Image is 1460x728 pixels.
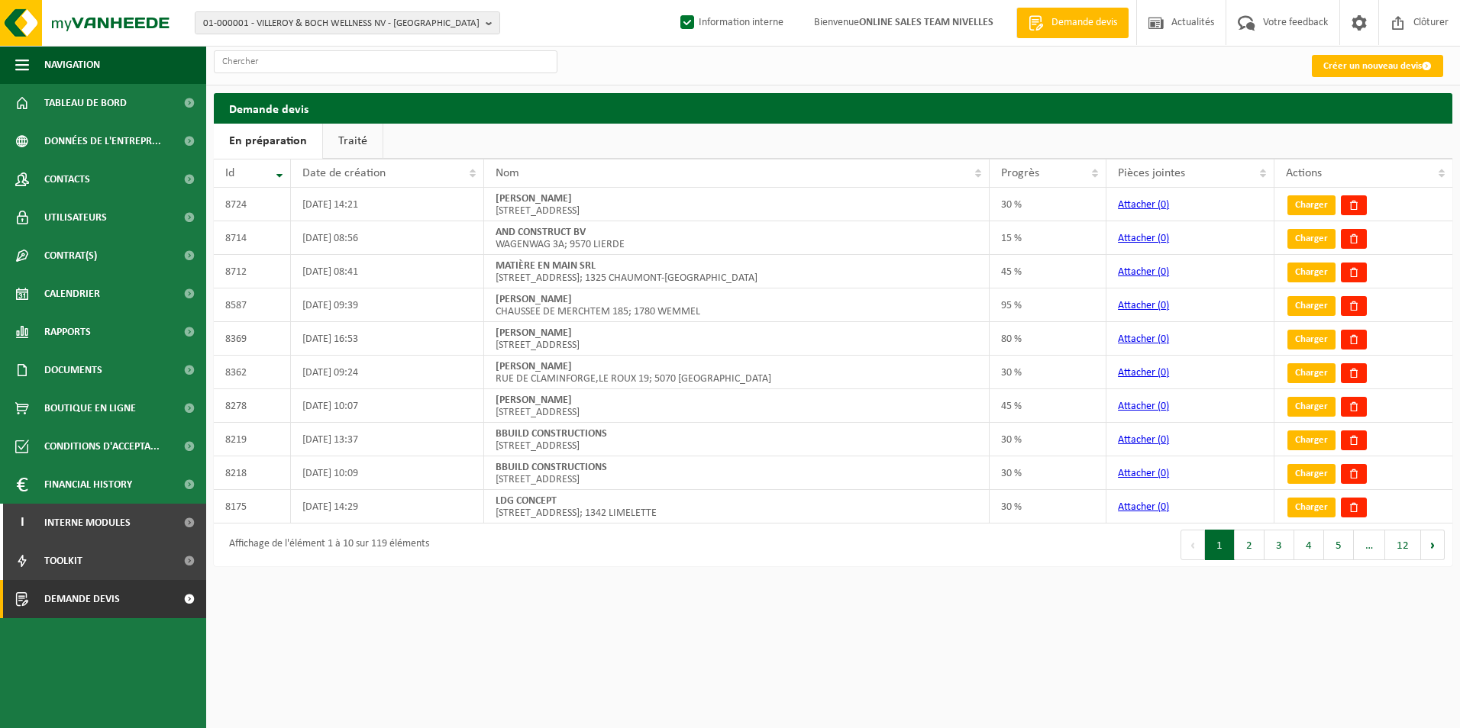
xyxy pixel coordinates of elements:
span: Financial History [44,465,132,504]
strong: LDG CONCEPT [496,495,557,507]
a: Charger [1287,363,1336,383]
span: 0 [1161,300,1166,311]
span: Rapports [44,313,91,351]
td: RUE DE CLAMINFORGE,LE ROUX 19; 5070 [GEOGRAPHIC_DATA] [484,356,990,389]
strong: ONLINE SALES TEAM NIVELLES [859,17,993,28]
a: Charger [1287,498,1336,517]
button: 4 [1294,530,1324,560]
td: [DATE] 10:09 [291,456,484,490]
span: 0 [1161,434,1166,446]
span: Documents [44,351,102,389]
td: [DATE] 08:56 [291,221,484,255]
a: Charger [1287,195,1336,215]
td: 95 % [990,288,1106,322]
strong: [PERSON_NAME] [496,361,572,372]
span: Conditions d'accepta... [44,427,160,465]
button: 3 [1265,530,1294,560]
button: 12 [1385,530,1421,560]
td: 8278 [214,389,291,423]
span: Demande devis [1048,15,1121,31]
td: 30 % [990,456,1106,490]
button: 1 [1205,530,1235,560]
span: Pièces jointes [1118,167,1185,179]
strong: MATIÈRE EN MAIN SRL [496,260,596,272]
a: En préparation [214,124,322,159]
td: [STREET_ADDRESS] [484,423,990,456]
a: Attacher (0) [1118,233,1169,244]
span: Contacts [44,160,90,198]
td: 30 % [990,188,1106,221]
span: I [15,504,29,542]
td: [DATE] 08:41 [291,255,484,288]
td: 30 % [990,423,1106,456]
td: 45 % [990,389,1106,423]
td: [STREET_ADDRESS]; 1342 LIMELETTE [484,490,990,523]
a: Attacher (0) [1118,501,1169,513]
span: Contrat(s) [44,237,97,275]
a: Attacher (0) [1118,333,1169,345]
a: Charger [1287,430,1336,450]
td: 30 % [990,490,1106,523]
span: 0 [1161,468,1166,479]
div: Affichage de l'élément 1 à 10 sur 119 éléments [221,531,429,559]
td: 15 % [990,221,1106,255]
td: [DATE] 09:39 [291,288,484,322]
span: Données de l'entrepr... [44,122,161,160]
button: 2 [1235,530,1265,560]
td: 8362 [214,356,291,389]
a: Attacher (0) [1118,199,1169,211]
h2: Demande devis [214,93,1452,123]
button: Previous [1181,530,1205,560]
a: Charger [1287,296,1336,316]
button: 01-000001 - VILLEROY & BOCH WELLNESS NV - [GEOGRAPHIC_DATA] [195,11,500,34]
span: Demande devis [44,580,120,618]
strong: [PERSON_NAME] [496,193,572,205]
td: [STREET_ADDRESS] [484,322,990,356]
a: Attacher (0) [1118,266,1169,278]
span: Boutique en ligne [44,389,136,427]
a: Attacher (0) [1118,367,1169,378]
td: [DATE] 10:07 [291,389,484,423]
span: 0 [1161,367,1166,378]
td: 8218 [214,456,291,490]
td: 8712 [214,255,291,288]
span: Toolkit [44,542,82,580]
button: 5 [1324,530,1354,560]
a: Charger [1287,397,1336,417]
a: Charger [1287,330,1336,350]
span: 0 [1161,199,1166,211]
td: [DATE] 14:29 [291,490,484,523]
span: 0 [1161,401,1166,412]
td: 8724 [214,188,291,221]
a: Attacher (0) [1118,434,1169,446]
a: Charger [1287,263,1336,282]
span: 01-000001 - VILLEROY & BOCH WELLNESS NV - [GEOGRAPHIC_DATA] [203,12,480,35]
span: 0 [1161,266,1166,278]
span: 0 [1161,233,1166,244]
td: [DATE] 13:37 [291,423,484,456]
a: Traité [323,124,383,159]
td: 8175 [214,490,291,523]
td: 30 % [990,356,1106,389]
strong: [PERSON_NAME] [496,294,572,305]
td: 8219 [214,423,291,456]
td: CHAUSSEE DE MERCHTEM 185; 1780 WEMMEL [484,288,990,322]
td: [STREET_ADDRESS] [484,456,990,490]
span: Nom [496,167,519,179]
td: [STREET_ADDRESS]; 1325 CHAUMONT-[GEOGRAPHIC_DATA] [484,255,990,288]
span: Navigation [44,46,100,84]
td: [STREET_ADDRESS] [484,389,990,423]
strong: [PERSON_NAME] [496,327,572,339]
button: Next [1421,530,1445,560]
span: Progrès [1001,167,1039,179]
span: … [1354,530,1385,560]
span: 0 [1161,501,1166,513]
a: Attacher (0) [1118,468,1169,479]
a: Créer un nouveau devis [1312,55,1443,77]
span: 0 [1161,333,1166,345]
strong: BBUILD CONSTRUCTIONS [496,428,607,440]
span: Tableau de bord [44,84,127,122]
span: Interne modules [44,504,131,542]
strong: AND CONSTRUCT BV [496,227,586,238]
td: [DATE] 16:53 [291,322,484,356]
